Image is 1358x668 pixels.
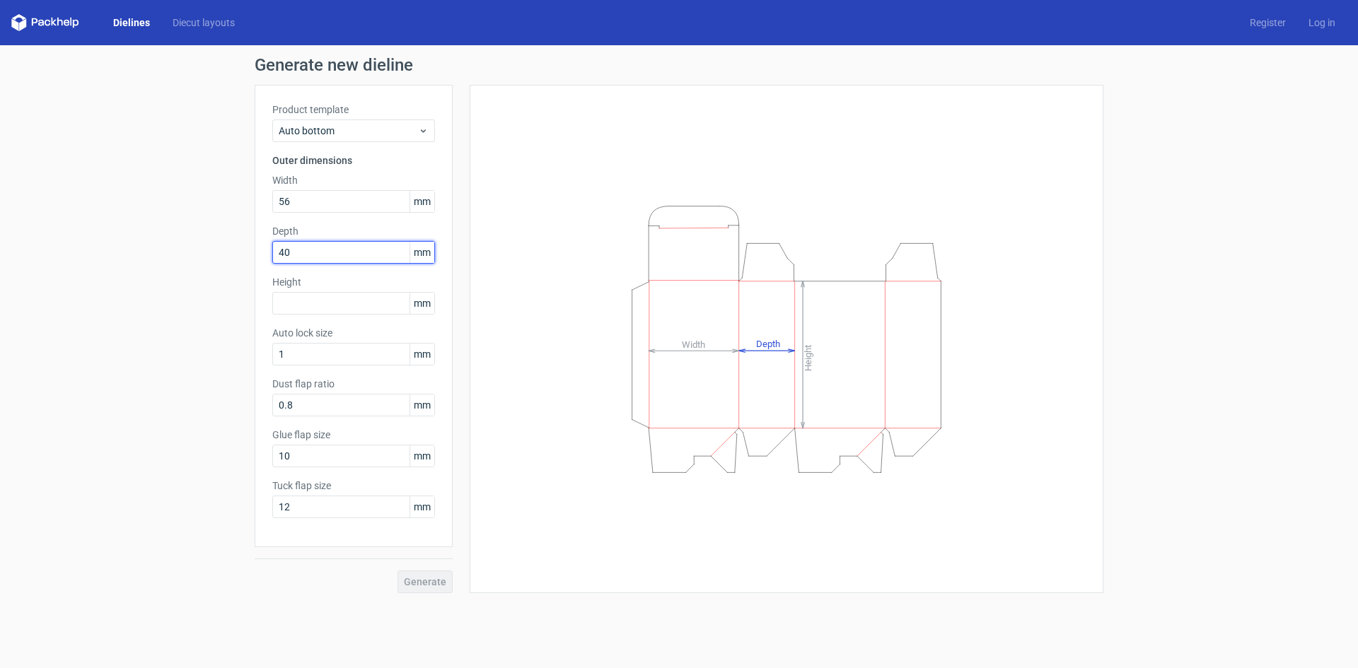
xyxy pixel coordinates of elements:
span: Auto bottom [279,124,418,138]
a: Dielines [102,16,161,30]
span: mm [410,344,434,365]
label: Glue flap size [272,428,435,442]
label: Auto lock size [272,326,435,340]
tspan: Width [682,339,705,349]
label: Product template [272,102,435,117]
label: Tuck flap size [272,479,435,493]
tspan: Depth [756,339,780,349]
a: Diecut layouts [161,16,246,30]
label: Height [272,275,435,289]
span: mm [410,496,434,517]
span: mm [410,394,434,416]
span: mm [410,191,434,212]
label: Width [272,173,435,187]
label: Depth [272,224,435,238]
h3: Outer dimensions [272,153,435,168]
span: mm [410,242,434,263]
tspan: Height [803,344,813,370]
h1: Generate new dieline [255,57,1103,74]
a: Register [1238,16,1297,30]
span: mm [410,445,434,467]
a: Log in [1297,16,1347,30]
label: Dust flap ratio [272,377,435,391]
span: mm [410,293,434,314]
